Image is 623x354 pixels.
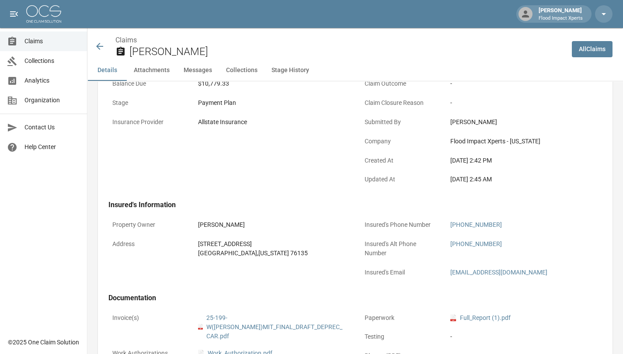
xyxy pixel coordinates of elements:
p: Stage [108,94,187,111]
span: Organization [24,96,80,105]
div: [PERSON_NAME] [198,220,346,229]
button: Stage History [265,60,316,81]
div: - [450,332,599,341]
p: Insured's Alt Phone Number [361,236,439,262]
p: Created At [361,152,439,169]
div: Allstate Insurance [198,118,346,127]
h4: Insured's Information [108,201,602,209]
div: $10,779.33 [198,79,346,88]
div: - [450,79,599,88]
p: Claim Outcome [361,75,439,92]
p: Address [108,236,187,253]
h4: Documentation [108,294,602,302]
a: pdf25-199-W([PERSON_NAME])MIT_FINAL_DRAFT_DEPREC_CAR.pdf [198,313,346,341]
img: ocs-logo-white-transparent.png [26,5,61,23]
div: [GEOGRAPHIC_DATA] , [US_STATE] 76135 [198,249,346,258]
div: [STREET_ADDRESS] [198,239,346,249]
span: Claims [24,37,80,46]
div: [DATE] 2:42 PM [450,156,599,165]
p: Balance Due [108,75,187,92]
div: © 2025 One Claim Solution [8,338,79,347]
a: Claims [115,36,137,44]
h2: [PERSON_NAME] [129,45,565,58]
span: Contact Us [24,123,80,132]
button: Collections [219,60,265,81]
nav: breadcrumb [115,35,565,45]
p: Paperwork [361,309,439,326]
p: Claim Closure Reason [361,94,439,111]
p: Property Owner [108,216,187,233]
p: Insured's Email [361,264,439,281]
div: [DATE] 2:45 AM [450,175,599,184]
div: [PERSON_NAME] [535,6,586,22]
p: Invoice(s) [108,309,187,326]
div: anchor tabs [87,60,623,81]
div: Payment Plan [198,98,346,108]
span: Analytics [24,76,80,85]
a: pdfFull_Report (1).pdf [450,313,511,323]
span: Help Center [24,142,80,152]
button: Messages [177,60,219,81]
p: Updated At [361,171,439,188]
a: [PHONE_NUMBER] [450,221,502,228]
button: open drawer [5,5,23,23]
p: Insured's Phone Number [361,216,439,233]
div: [PERSON_NAME] [450,118,599,127]
button: Attachments [127,60,177,81]
p: Insurance Provider [108,114,187,131]
a: AllClaims [572,41,613,57]
p: Testing [361,328,439,345]
button: Details [87,60,127,81]
a: [PHONE_NUMBER] [450,240,502,247]
span: Collections [24,56,80,66]
p: Flood Impact Xperts [539,15,583,22]
p: Submitted By [361,114,439,131]
div: - [450,98,599,108]
p: Company [361,133,439,150]
a: [EMAIL_ADDRESS][DOMAIN_NAME] [450,269,547,276]
div: Flood Impact Xperts - [US_STATE] [450,137,599,146]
